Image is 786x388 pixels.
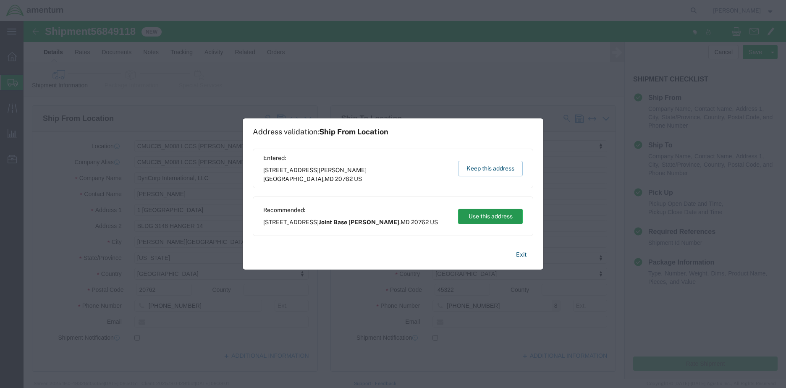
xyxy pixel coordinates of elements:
span: 20762 [411,219,429,225]
span: Entered: [263,154,450,163]
span: US [430,219,438,225]
span: [PERSON_NAME][GEOGRAPHIC_DATA] [263,167,367,182]
span: Joint Base [PERSON_NAME] [319,219,399,225]
span: Ship From Location [319,127,388,136]
span: Recommended: [263,206,438,215]
span: US [354,176,362,182]
span: 20762 [335,176,353,182]
h1: Address validation: [253,127,388,136]
span: [STREET_ADDRESS] , [263,166,450,184]
button: Exit [509,247,533,262]
span: MD [401,219,410,225]
button: Use this address [458,209,523,224]
button: Keep this address [458,161,523,176]
span: MD [325,176,334,182]
span: [STREET_ADDRESS] , [263,218,438,227]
